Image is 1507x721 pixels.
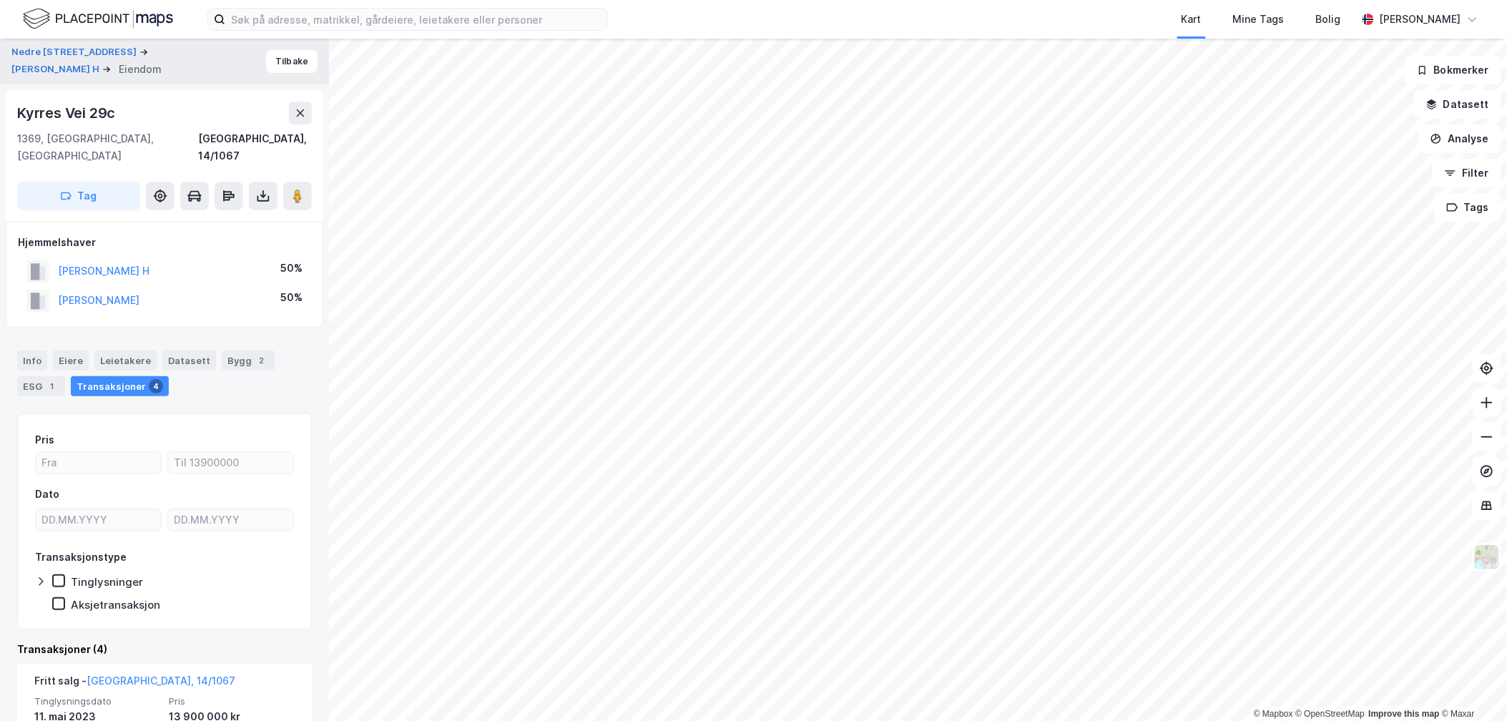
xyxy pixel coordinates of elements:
a: OpenStreetMap [1296,709,1365,719]
div: Transaksjonstype [35,549,127,566]
button: Datasett [1414,90,1501,119]
img: logo.f888ab2527a4732fd821a326f86c7f29.svg [23,6,173,31]
div: Transaksjoner [71,376,169,396]
div: Kyrres Vei 29c [17,102,118,124]
div: 1 [45,379,59,393]
div: 2 [255,353,269,368]
div: Leietakere [94,350,157,371]
div: Transaksjoner (4) [17,641,312,658]
div: 4 [149,379,163,393]
button: Nedre [STREET_ADDRESS] [11,45,139,59]
div: ESG [17,376,65,396]
div: 50% [280,260,303,277]
input: DD.MM.YYYY [168,509,293,531]
a: Improve this map [1369,709,1440,719]
div: Aksjetransaksjon [71,598,160,612]
button: [PERSON_NAME] H [11,62,102,77]
button: Tags [1435,193,1501,222]
button: Analyse [1418,124,1501,153]
input: Til 13900000 [168,452,293,474]
input: Fra [36,452,161,474]
div: 50% [280,289,303,306]
div: Datasett [162,350,216,371]
span: Pris [169,695,295,707]
button: Bokmerker [1405,56,1501,84]
div: Eiere [53,350,89,371]
span: Tinglysningsdato [34,695,160,707]
div: Kart [1182,11,1202,28]
div: Pris [35,431,54,448]
button: Filter [1433,159,1501,187]
div: Kontrollprogram for chat [1435,652,1507,721]
input: DD.MM.YYYY [36,509,161,531]
button: Tilbake [266,50,318,73]
div: Info [17,350,47,371]
a: Mapbox [1254,709,1293,719]
div: Hjemmelshaver [18,234,311,251]
div: [GEOGRAPHIC_DATA], 14/1067 [199,130,312,165]
div: Eiendom [119,61,162,78]
button: Tag [17,182,140,210]
div: Tinglysninger [71,575,143,589]
div: Fritt salg - [34,672,235,695]
div: Bolig [1316,11,1341,28]
div: Dato [35,486,59,503]
a: [GEOGRAPHIC_DATA], 14/1067 [87,675,235,687]
div: Mine Tags [1233,11,1285,28]
input: Søk på adresse, matrikkel, gårdeiere, leietakere eller personer [225,9,607,30]
div: [PERSON_NAME] [1380,11,1461,28]
img: Z [1473,544,1501,571]
iframe: Chat Widget [1435,652,1507,721]
div: 1369, [GEOGRAPHIC_DATA], [GEOGRAPHIC_DATA] [17,130,199,165]
div: Bygg [222,350,275,371]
